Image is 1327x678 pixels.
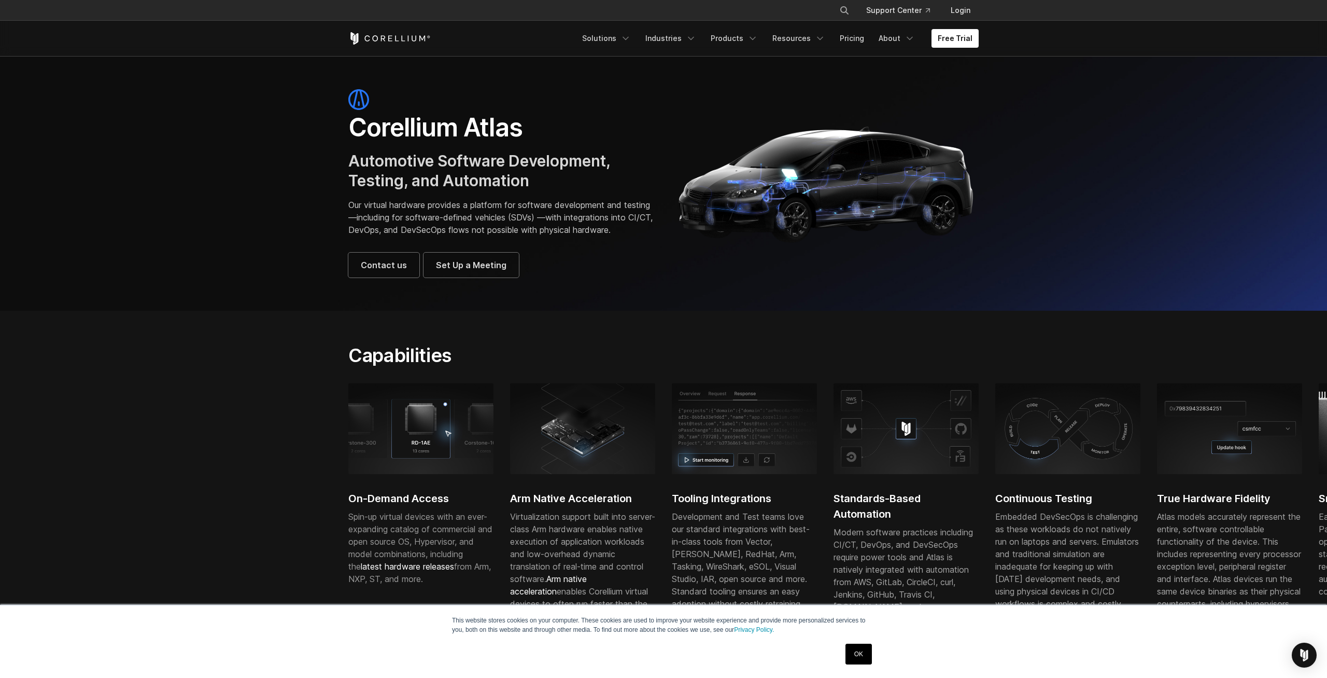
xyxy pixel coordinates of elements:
a: About [872,29,921,48]
a: Privacy Policy. [734,626,774,633]
p: Our virtual hardware provides a platform for software development and testing—including for softw... [348,199,653,236]
img: Corellium platform integrating with AWS, GitHub, and CI tools for secure mobile app testing and D... [834,383,979,474]
img: atlas-icon [348,89,369,110]
a: Pricing [834,29,870,48]
h2: Tooling Integrations [672,491,817,506]
button: Search [835,1,854,20]
img: Response tab, start monitoring; Tooling Integrations [672,383,817,474]
span: Automotive Software Development, Testing, and Automation [348,151,610,190]
a: Contact us [348,253,419,278]
div: Navigation Menu [576,29,979,48]
div: Navigation Menu [827,1,979,20]
a: Login [942,1,979,20]
h1: Corellium Atlas [348,112,653,143]
a: Products [704,29,764,48]
div: Virtualization support built into server-class Arm hardware enables native execution of applicati... [510,510,655,622]
div: Open Intercom Messenger [1292,643,1317,668]
a: Set Up a Meeting [423,253,519,278]
h2: Capabilities [348,344,761,367]
p: Atlas models accurately represent the entire, software controllable functionality of the device. ... [1157,510,1302,635]
h2: On-Demand Access [348,491,493,506]
div: Development and Test teams love our standard integrations with best-in-class tools from Vector, [... [672,510,817,610]
a: Solutions [576,29,637,48]
a: OK [845,644,872,665]
img: Corellium_Hero_Atlas_Header [674,118,979,248]
img: Continuous testing using physical devices in CI/CD workflows [995,383,1140,474]
a: Industries [639,29,702,48]
h2: Standards-Based Automation [834,491,979,522]
h2: Arm Native Acceleration [510,491,655,506]
a: Support Center [858,1,938,20]
a: Resources [766,29,831,48]
p: This website stores cookies on your computer. These cookies are used to improve your website expe... [452,616,875,634]
h2: True Hardware Fidelity [1157,491,1302,506]
span: Set Up a Meeting [436,259,506,271]
a: Free Trial [931,29,979,48]
span: Spin-up virtual devices with an ever-expanding catalog of commercial and open source OS, Hypervis... [348,511,492,584]
div: Modern software practices including CI/CT, DevOps, and DevSecOps require power tools and Atlas is... [834,526,979,613]
img: server-class Arm hardware; SDV development [510,383,655,474]
span: enables Corellium virtual devices to often run faster than the silicon devices they are modeling. [510,574,648,621]
img: RD-1AE; 13 cores [348,383,493,474]
h2: Continuous Testing [995,491,1140,506]
span: Contact us [361,259,407,271]
img: Update hook; True Hardware Fidelity [1157,383,1302,474]
div: Embedded DevSecOps is challenging as these workloads do not natively run on laptops and servers. ... [995,510,1140,622]
a: Arm native acceleration [510,574,587,597]
a: latest hardware releases [361,561,454,572]
a: Corellium Home [348,32,431,45]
